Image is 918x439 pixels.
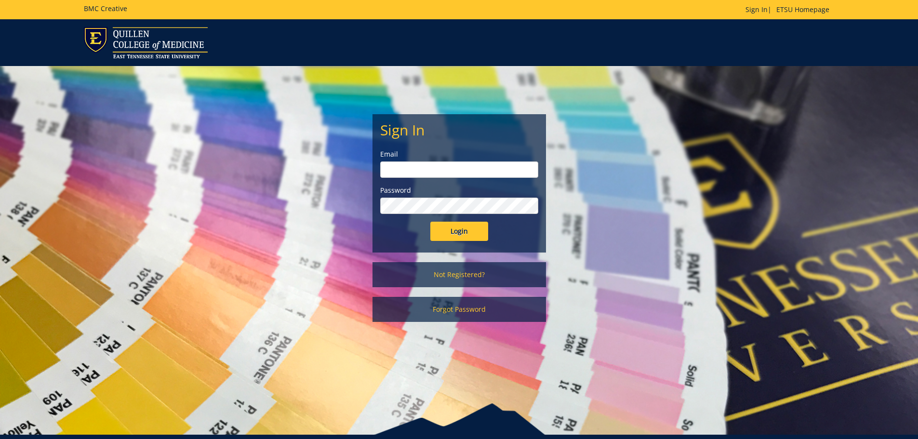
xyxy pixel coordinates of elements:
input: Login [430,222,488,241]
a: Sign In [745,5,768,14]
label: Email [380,149,538,159]
a: ETSU Homepage [772,5,834,14]
a: Not Registered? [373,262,546,287]
a: Forgot Password [373,297,546,322]
h5: BMC Creative [84,5,127,12]
p: | [745,5,834,14]
h2: Sign In [380,122,538,138]
label: Password [380,186,538,195]
img: ETSU logo [84,27,208,58]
